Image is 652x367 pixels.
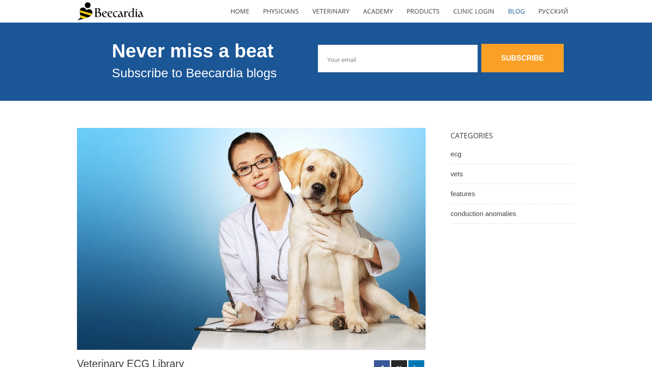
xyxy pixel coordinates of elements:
[112,66,277,80] span: Subscribe to Beecardia blogs
[451,184,575,204] a: features
[451,204,575,224] a: conduction anomalies
[400,1,446,22] a: Products
[256,1,306,22] a: Physicians
[451,164,575,184] a: vets
[112,40,273,61] span: Never miss a beat
[532,1,575,22] a: Русский
[481,44,564,72] a: SUBSCRIBE
[446,1,501,22] a: Clinic Login
[501,1,532,22] a: Blog
[224,1,256,22] a: home
[77,128,426,350] img: Veterinary ECG Library
[306,1,356,22] a: Veterinary
[318,45,477,72] input: Your email
[356,1,400,22] a: Academy
[451,144,575,164] a: ecg
[77,2,144,20] img: Beecardia
[451,131,493,141] span: CATEGORIES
